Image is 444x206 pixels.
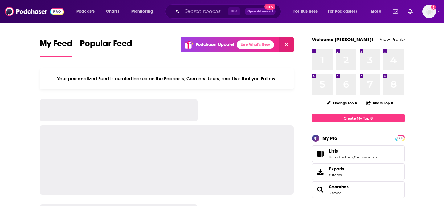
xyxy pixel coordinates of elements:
[314,149,327,158] a: Lists
[422,5,436,18] span: Logged in as megcassidy
[329,148,338,154] span: Lists
[329,173,344,177] span: 8 items
[371,7,381,16] span: More
[380,36,405,42] a: View Profile
[237,40,274,49] a: See What's New
[314,167,327,176] span: Exports
[314,185,327,194] a: Searches
[329,184,349,190] a: Searches
[422,5,436,18] img: User Profile
[324,6,366,16] button: open menu
[228,7,240,15] span: ⌘ K
[390,6,401,17] a: Show notifications dropdown
[40,38,72,53] span: My Feed
[196,42,234,47] p: Podchaser Update!
[405,6,415,17] a: Show notifications dropdown
[80,38,132,57] a: Popular Feed
[312,114,405,122] a: Create My Top 8
[171,4,287,19] div: Search podcasts, credits, & more...
[312,145,405,162] span: Lists
[247,10,273,13] span: Open Advanced
[80,38,132,53] span: Popular Feed
[5,6,64,17] img: Podchaser - Follow, Share and Rate Podcasts
[366,97,393,109] button: Share Top 8
[102,6,123,16] a: Charts
[323,99,361,107] button: Change Top 8
[245,8,276,15] button: Open AdvancedNew
[312,181,405,198] span: Searches
[328,7,357,16] span: For Podcasters
[396,136,404,140] a: PRO
[312,36,373,42] a: Welcome [PERSON_NAME]!
[72,6,103,16] button: open menu
[76,7,95,16] span: Podcasts
[293,7,318,16] span: For Business
[422,5,436,18] button: Show profile menu
[106,7,119,16] span: Charts
[353,155,354,159] span: ,
[329,191,341,195] a: 3 saved
[322,135,337,141] div: My Pro
[312,163,405,180] a: Exports
[396,136,404,141] span: PRO
[40,38,72,57] a: My Feed
[264,4,275,10] span: New
[289,6,325,16] button: open menu
[127,6,161,16] button: open menu
[354,155,377,159] a: 0 episode lists
[182,6,228,16] input: Search podcasts, credits, & more...
[329,155,353,159] a: 18 podcast lists
[329,166,344,172] span: Exports
[329,148,377,154] a: Lists
[131,7,153,16] span: Monitoring
[40,68,294,89] div: Your personalized Feed is curated based on the Podcasts, Creators, Users, and Lists that you Follow.
[366,6,389,16] button: open menu
[431,5,436,10] svg: Add a profile image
